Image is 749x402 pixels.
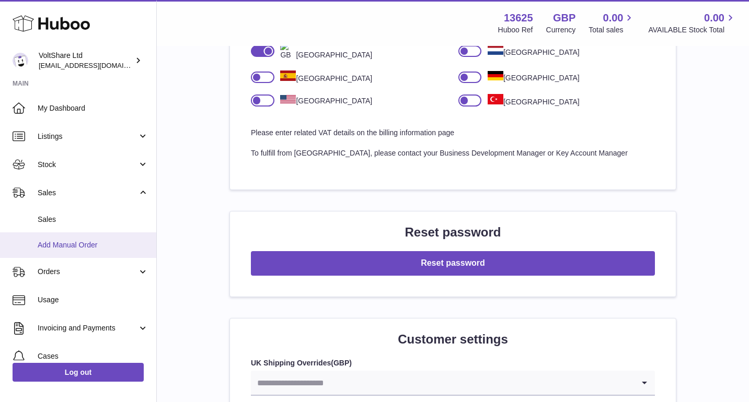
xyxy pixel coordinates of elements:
span: Cases [38,351,148,361]
img: GB [280,42,296,60]
button: Reset password [251,251,655,276]
span: Stock [38,160,137,170]
span: Total sales [589,25,635,35]
img: ES [280,70,296,81]
span: Sales [38,215,148,224]
span: Sales [38,188,137,198]
img: info@voltshare.co.uk [13,53,28,68]
span: ( ) [331,359,352,367]
span: AVAILABLE Stock Total [648,25,736,35]
div: [GEOGRAPHIC_DATA] [481,44,579,57]
span: [EMAIL_ADDRESS][DOMAIN_NAME] [39,61,154,69]
div: [GEOGRAPHIC_DATA] [274,95,372,106]
img: NL [488,44,503,55]
strong: 13625 [504,11,533,25]
div: Search for option [251,371,655,396]
a: 0.00 AVAILABLE Stock Total [648,11,736,35]
div: Huboo Ref [498,25,533,35]
span: 0.00 [704,11,724,25]
img: TR [488,94,503,104]
div: Currency [546,25,576,35]
strong: GBP [553,11,575,25]
a: Log out [13,363,144,382]
span: My Dashboard [38,103,148,113]
span: Add Manual Order [38,240,148,250]
span: Orders [38,267,137,277]
label: UK Shipping Overrides [251,358,655,368]
span: Usage [38,295,148,305]
p: To fulfill from [GEOGRAPHIC_DATA], please contact your Business Development Manager or Key Accoun... [251,148,655,158]
strong: GBP [333,359,349,367]
span: 0.00 [603,11,624,25]
span: Listings [38,132,137,141]
a: Reset password [251,259,655,267]
p: Please enter related VAT details on the billing information page [251,128,655,138]
input: Search for option [251,371,634,395]
div: [GEOGRAPHIC_DATA] [481,71,579,83]
div: VoltShare Ltd [39,51,133,70]
h2: Customer settings [251,331,655,348]
img: US [280,95,296,103]
div: [GEOGRAPHIC_DATA] [481,94,579,107]
span: Invoicing and Payments [38,323,137,333]
div: [GEOGRAPHIC_DATA] [274,70,372,84]
img: DE [488,71,503,80]
div: [GEOGRAPHIC_DATA] [274,42,372,60]
h2: Reset password [251,224,655,241]
a: 0.00 Total sales [589,11,635,35]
